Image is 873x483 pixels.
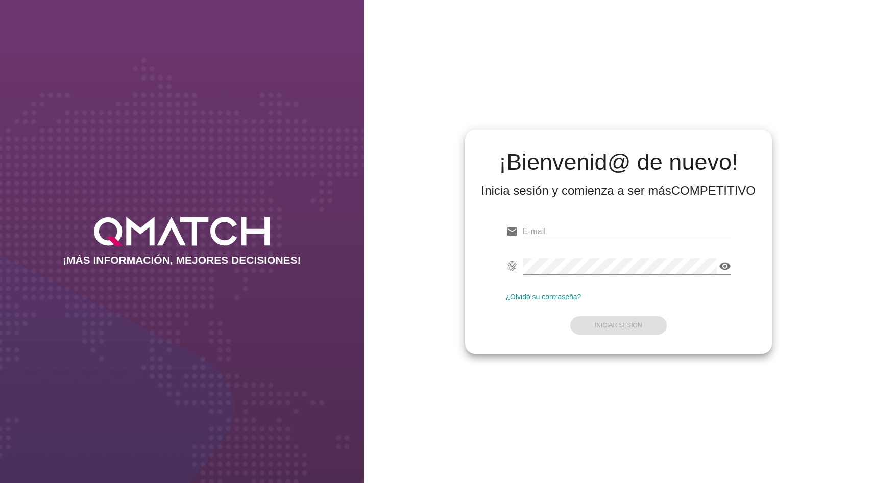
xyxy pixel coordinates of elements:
input: E-mail [523,223,732,240]
strong: COMPETITIVO [671,184,756,197]
i: fingerprint [506,260,518,272]
div: Inicia sesión y comienza a ser más [481,183,756,199]
h2: ¡Bienvenid@ de nuevo! [481,150,756,174]
i: email [506,225,518,238]
i: visibility [719,260,731,272]
h2: ¡MÁS INFORMACIÓN, MEJORES DECISIONES! [63,254,301,266]
a: ¿Olvidó su contraseña? [506,293,581,301]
